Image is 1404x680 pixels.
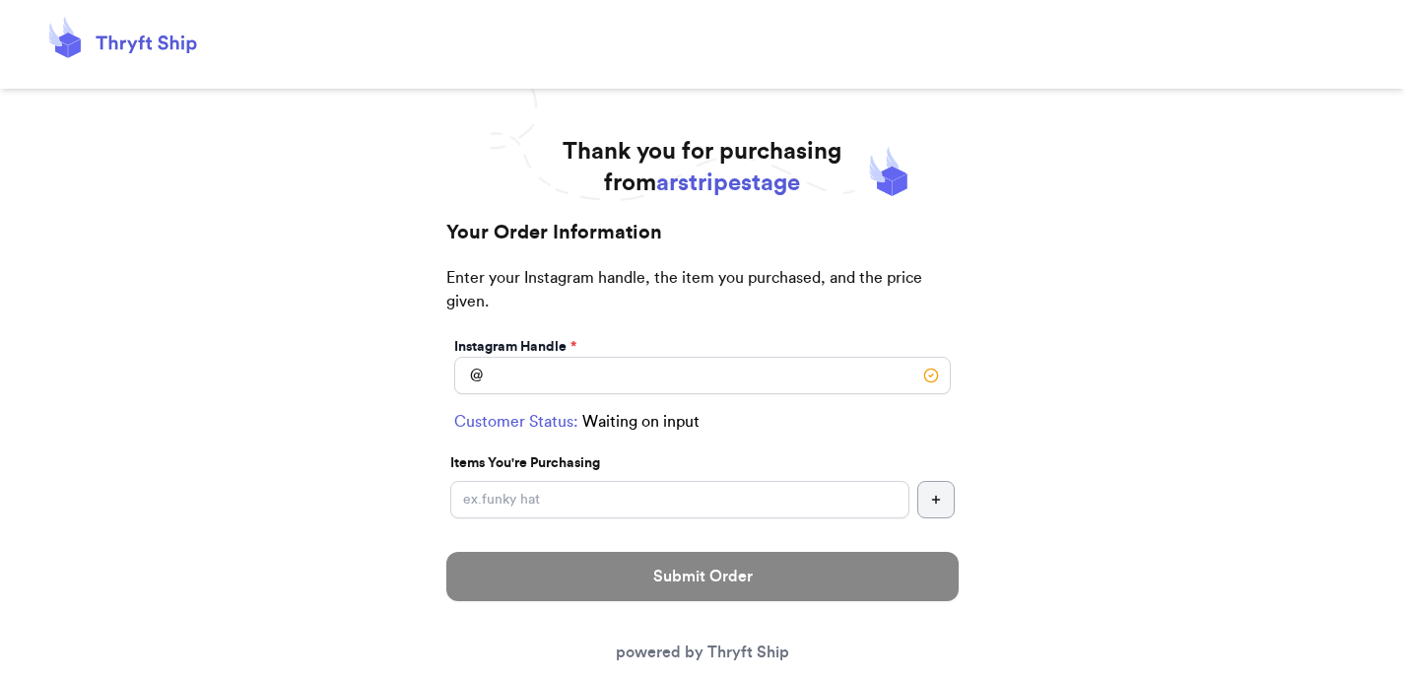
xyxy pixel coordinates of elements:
[446,219,959,266] h2: Your Order Information
[450,481,909,518] input: ex.funky hat
[446,552,959,601] button: Submit Order
[656,171,800,195] span: arstripestage
[446,266,959,333] p: Enter your Instagram handle, the item you purchased, and the price given.
[454,357,483,394] div: @
[450,453,955,473] p: Items You're Purchasing
[616,645,789,660] a: powered by Thryft Ship
[450,534,955,554] div: Order Total
[563,136,841,199] h1: Thank you for purchasing from
[454,337,576,357] label: Instagram Handle
[454,410,578,434] span: Customer Status:
[582,410,700,434] span: Waiting on input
